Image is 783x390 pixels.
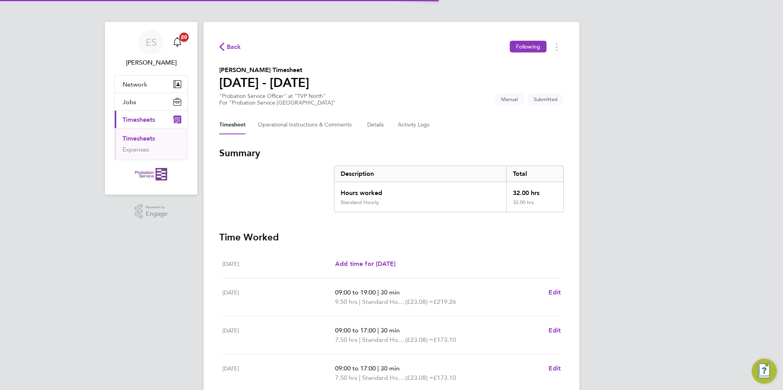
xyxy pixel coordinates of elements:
span: 09:00 to 17:00 [335,365,376,372]
button: Details [367,116,385,134]
div: Standard Hourly [341,199,379,206]
span: £173.10 [433,336,456,343]
span: Network [123,81,147,88]
span: £173.10 [433,374,456,381]
span: This timesheet was manually created. [495,93,524,106]
div: "Probation Service Officer" at "TVP North" [219,93,336,106]
a: Add time for [DATE] [335,259,395,269]
div: [DATE] [222,364,335,383]
a: Edit [548,326,561,335]
div: [DATE] [222,288,335,307]
h3: Summary [219,147,564,159]
button: Back [219,42,241,52]
h2: [PERSON_NAME] Timesheet [219,65,309,75]
div: For "Probation Service [GEOGRAPHIC_DATA]" [219,99,336,106]
span: 09:00 to 19:00 [335,289,376,296]
span: Edward Scullard [114,58,188,67]
span: | [359,336,361,343]
span: | [377,289,379,296]
span: Standard Hourly [362,373,405,383]
span: Add time for [DATE] [335,260,395,267]
div: Description [334,166,506,182]
span: Following [516,43,540,50]
span: Jobs [123,98,136,106]
span: ES [146,37,157,47]
span: 30 min [381,289,400,296]
button: Timesheet [219,116,245,134]
h1: [DATE] - [DATE] [219,75,309,90]
span: | [359,298,361,305]
a: Edit [548,364,561,373]
span: | [377,327,379,334]
span: Edit [548,327,561,334]
span: Standard Hourly [362,297,405,307]
span: Powered by [146,204,168,211]
span: Edit [548,289,561,296]
a: ES[PERSON_NAME] [114,30,188,67]
h3: Time Worked [219,231,564,244]
span: (£23.08) = [405,336,433,343]
span: 20 [179,32,189,42]
a: 20 [170,30,185,55]
span: 9.50 hrs [335,298,357,305]
button: Jobs [115,93,188,110]
button: Timesheets Menu [550,41,564,53]
div: Hours worked [334,182,506,199]
a: Edit [548,288,561,297]
div: Summary [334,166,564,212]
a: Timesheets [123,135,155,142]
span: (£23.08) = [405,374,433,381]
span: Engage [146,211,168,217]
span: This timesheet is Submitted. [527,93,564,106]
button: Operational Instructions & Comments [258,116,355,134]
button: Network [115,76,188,93]
button: Following [510,41,547,52]
img: probationservice-logo-retina.png [135,168,167,181]
div: Total [506,166,563,182]
span: 09:00 to 17:00 [335,327,376,334]
span: Timesheets [123,116,155,123]
span: 30 min [381,365,400,372]
span: 7.50 hrs [335,374,357,381]
div: 32.00 hrs [506,199,563,212]
span: Edit [548,365,561,372]
span: | [359,374,361,381]
a: Powered byEngage [135,204,168,219]
span: £219.26 [433,298,456,305]
span: | [377,365,379,372]
div: Timesheets [115,128,188,160]
button: Timesheets [115,111,188,128]
button: Activity Logs [398,116,431,134]
span: 30 min [381,327,400,334]
span: 7.50 hrs [335,336,357,343]
nav: Main navigation [105,22,197,195]
span: (£23.08) = [405,298,433,305]
button: Engage Resource Center [752,359,777,384]
a: Expenses [123,146,149,153]
a: Go to home page [114,168,188,181]
span: Back [227,42,241,52]
div: [DATE] [222,326,335,345]
div: 32.00 hrs [506,182,563,199]
div: [DATE] [222,259,335,269]
span: Standard Hourly [362,335,405,345]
